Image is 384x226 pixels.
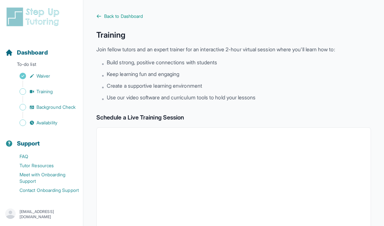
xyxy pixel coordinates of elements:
[17,48,48,57] span: Dashboard
[5,170,83,186] a: Meet with Onboarding Support
[5,48,48,57] a: Dashboard
[5,152,83,161] a: FAQ
[17,139,40,148] span: Support
[102,95,104,103] span: •
[107,70,179,78] span: Keep learning fun and engaging
[5,103,83,112] a: Background Check
[102,83,104,91] span: •
[36,73,50,79] span: Waiver
[96,13,371,19] a: Back to Dashboard
[107,58,217,66] span: Build strong, positive connections with students
[3,61,80,70] p: To-do list
[20,209,78,220] p: [EMAIL_ADDRESS][DOMAIN_NAME]
[5,87,83,96] a: Training
[102,60,104,68] span: •
[96,113,371,122] h2: Schedule a Live Training Session
[102,71,104,79] span: •
[5,6,63,27] img: logo
[36,88,53,95] span: Training
[5,71,83,81] a: Waiver
[104,13,143,19] span: Back to Dashboard
[3,38,80,60] button: Dashboard
[5,161,83,170] a: Tutor Resources
[5,208,78,220] button: [EMAIL_ADDRESS][DOMAIN_NAME]
[5,186,83,195] a: Contact Onboarding Support
[96,45,371,53] p: Join fellow tutors and an expert trainer for an interactive 2-hour virtual session where you'll l...
[96,30,371,40] h1: Training
[5,118,83,127] a: Availability
[107,94,255,101] span: Use our video software and curriculum tools to hold your lessons
[36,119,57,126] span: Availability
[3,129,80,151] button: Support
[36,104,75,110] span: Background Check
[107,82,202,90] span: Create a supportive learning environment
